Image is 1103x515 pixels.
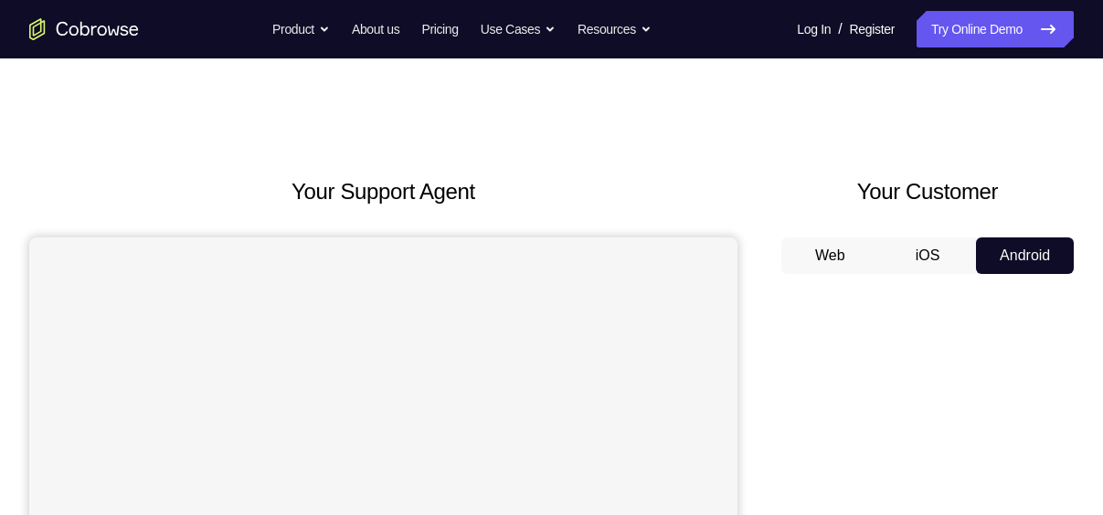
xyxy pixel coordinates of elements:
button: Resources [578,11,652,47]
span: / [838,18,842,40]
button: Android [976,237,1074,274]
a: Pricing [421,11,458,47]
a: Register [850,11,895,47]
a: Go to the home page [29,18,139,40]
a: Try Online Demo [917,11,1074,47]
button: Product [272,11,330,47]
h2: Your Support Agent [29,175,737,208]
h2: Your Customer [781,175,1074,208]
button: Web [781,237,879,274]
button: Use Cases [481,11,556,47]
button: iOS [879,237,977,274]
a: Log In [797,11,831,47]
a: About us [352,11,399,47]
